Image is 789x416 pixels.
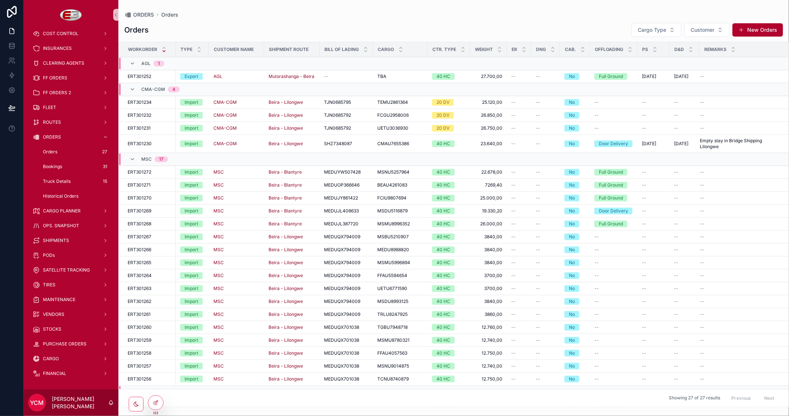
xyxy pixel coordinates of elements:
[475,169,502,175] span: 22.678,00
[511,195,527,201] a: --
[133,11,154,18] span: ORDERS
[101,162,109,171] div: 31
[674,195,678,201] span: --
[594,195,633,201] a: Full Ground
[436,99,449,106] div: 20 DV
[324,99,351,105] span: TJN0685795
[24,30,118,389] div: scrollable content
[432,140,466,147] a: 40 HC
[128,141,152,147] span: ERT301230
[642,125,665,131] a: --
[674,169,678,175] span: --
[269,182,302,188] span: Beira - Blantyre
[432,112,466,119] a: 20 DV
[213,74,222,79] span: AGL
[569,73,575,80] div: No
[43,31,78,37] span: COST CONTROL
[536,99,540,105] span: --
[269,195,315,201] a: Beira - Blantyre
[642,99,646,105] span: --
[213,182,224,188] a: MSC
[700,195,704,201] span: --
[599,182,623,188] div: Full Ground
[599,195,623,201] div: Full Ground
[511,182,527,188] a: --
[569,99,575,106] div: No
[700,182,704,188] span: --
[569,140,575,147] div: No
[269,99,303,105] span: Beira - Lilongwe
[43,105,56,110] span: FLEET
[594,125,599,131] span: --
[28,42,114,55] a: INSURANCES
[180,208,205,214] a: Import
[475,141,502,147] a: 23.640,00
[674,112,695,118] a: --
[536,112,556,118] a: --
[631,23,681,37] button: Select Button
[213,112,237,118] a: CMA-CGM
[642,182,646,188] span: --
[43,193,78,199] span: Historical Orders
[432,125,466,132] a: 20 DV
[564,140,586,147] a: No
[141,61,151,67] span: AGL
[594,169,633,175] a: Full Ground
[269,125,303,131] span: Beira - Lilongwe
[213,141,237,147] a: CMA-CGM
[28,27,114,40] a: COST CONTROL
[324,141,352,147] span: SHZ7348087
[324,125,368,131] a: TJN0685792
[732,23,783,37] a: New Orders
[594,182,633,188] a: Full Ground
[128,169,151,175] span: ERT301272
[43,45,72,51] span: INSURANCES
[377,195,407,201] span: FCIU9807694
[269,195,302,201] a: Beira - Blantyre
[642,141,665,147] a: [DATE]
[269,99,315,105] a: Beira - Lilongwe
[700,138,779,150] a: Empty stay in Bridge Shipping Lilongwe
[642,125,646,131] span: --
[475,182,502,188] a: 7269,40
[536,74,556,79] a: --
[432,195,466,201] a: 40 HC
[642,169,646,175] span: --
[185,169,198,175] div: Import
[475,99,502,105] a: 25.120,00
[536,125,556,131] a: --
[432,99,466,106] a: 20 DV
[28,204,114,218] a: CARGO PLANNER
[213,74,260,79] a: AGL
[43,90,71,96] span: FF ORDERS 2
[269,141,303,147] span: Beira - Lilongwe
[564,112,586,119] a: No
[128,182,151,188] span: ERT301271
[185,112,198,119] div: Import
[700,169,704,175] span: --
[269,74,314,79] a: Mutorashanga - Beira
[674,182,678,188] span: --
[674,125,695,131] a: --
[37,160,114,173] a: Bookings31
[377,99,408,105] span: TEMU2861364
[128,125,171,131] a: ERT301231
[269,125,315,131] a: Beira - Lilongwe
[213,125,237,131] a: CMA-CGM
[324,112,351,118] span: TJN0685792
[43,178,71,184] span: Truck Details
[324,182,368,188] a: MEDUOP366646
[475,125,502,131] a: 26.750,00
[269,112,303,118] a: Beira - Lilongwe
[128,195,171,201] a: ERT301270
[213,195,224,201] span: MSC
[324,195,358,201] span: MEDUJY861422
[536,169,540,175] span: --
[213,169,260,175] a: MSC
[536,99,556,105] a: --
[141,86,165,92] span: CMA-CGM
[101,177,109,186] div: 15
